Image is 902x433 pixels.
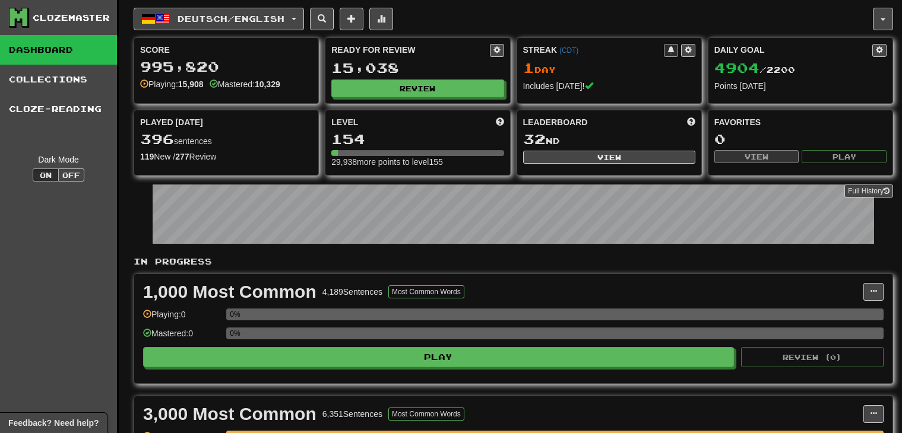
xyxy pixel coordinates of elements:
[523,116,588,128] span: Leaderboard
[523,130,546,147] span: 32
[140,152,154,161] strong: 119
[369,8,393,30] button: More stats
[140,44,312,56] div: Score
[210,78,280,90] div: Mastered:
[714,80,887,92] div: Points [DATE]
[844,184,893,198] a: Full History
[143,283,317,301] div: 1,000 Most Common
[714,44,872,57] div: Daily Goal
[388,285,464,298] button: Most Common Words
[58,168,84,182] button: Off
[331,156,504,168] div: 29,938 more points to level 155
[140,151,312,163] div: New / Review
[134,256,893,268] p: In Progress
[331,61,504,75] div: 15,038
[523,59,534,76] span: 1
[340,8,363,30] button: Add sentence to collection
[523,61,695,76] div: Day
[741,347,884,367] button: Review (0)
[140,132,312,147] div: sentences
[388,407,464,421] button: Most Common Words
[140,130,174,147] span: 396
[178,79,204,89] strong: 15,908
[140,116,203,128] span: Played [DATE]
[802,150,887,163] button: Play
[143,327,220,347] div: Mastered: 0
[140,78,204,90] div: Playing:
[714,59,759,76] span: 4904
[523,80,695,92] div: Includes [DATE]!
[331,44,489,56] div: Ready for Review
[310,8,334,30] button: Search sentences
[134,8,304,30] button: Deutsch/English
[8,417,99,429] span: Open feedback widget
[496,116,504,128] span: Score more points to level up
[523,151,695,164] button: View
[322,286,382,298] div: 4,189 Sentences
[331,132,504,147] div: 154
[331,116,358,128] span: Level
[143,308,220,328] div: Playing: 0
[33,168,59,182] button: On
[523,132,695,147] div: nd
[178,14,284,24] span: Deutsch / English
[714,132,887,147] div: 0
[714,116,887,128] div: Favorites
[175,152,189,161] strong: 277
[9,154,108,165] div: Dark Mode
[714,65,795,75] span: / 2200
[714,150,799,163] button: View
[33,12,110,24] div: Clozemaster
[559,46,578,55] a: (CDT)
[523,44,664,56] div: Streak
[255,79,280,89] strong: 10,329
[331,79,504,97] button: Review
[140,59,312,74] div: 995,820
[322,408,382,420] div: 6,351 Sentences
[143,347,734,367] button: Play
[143,405,317,423] div: 3,000 Most Common
[687,116,695,128] span: This week in points, UTC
